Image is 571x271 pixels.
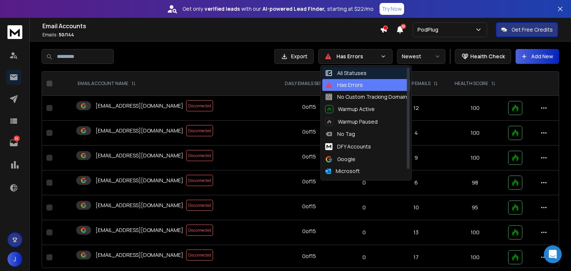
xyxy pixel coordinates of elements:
div: DFY Accounts [325,142,371,151]
p: 0 [346,229,382,236]
p: 34 [14,135,20,141]
p: Health Check [470,53,505,60]
td: 100 [446,121,504,146]
div: 0 of 15 [302,228,316,235]
span: Disconnected [186,175,213,186]
p: Try Now [382,5,402,13]
td: 98 [446,170,504,195]
td: 12 [386,96,446,121]
span: Disconnected [186,100,213,111]
p: Get Free Credits [512,26,553,33]
p: WARMUP EMAILS [394,81,430,86]
button: Try Now [380,3,404,15]
p: [EMAIL_ADDRESS][DOMAIN_NAME] [96,251,183,259]
span: Disconnected [186,249,213,261]
p: 0 [346,179,382,186]
strong: verified leads [204,5,240,13]
td: 100 [446,220,504,245]
button: Newest [397,49,445,64]
p: [EMAIL_ADDRESS][DOMAIN_NAME] [96,152,183,159]
p: DAILY EMAILS SENT [285,81,326,86]
td: 4 [386,121,446,146]
div: 0 of 15 [302,103,316,111]
div: Open Intercom Messenger [544,245,562,263]
p: 0 [346,254,382,261]
div: Microsoft [325,167,360,175]
button: Add New [516,49,559,64]
td: 13 [386,220,446,245]
p: Get only with our starting at $22/mo [183,5,374,13]
div: 0 of 15 [302,153,316,160]
div: EMAIL ACCOUNT NAME [78,81,136,86]
div: Warmup Active [325,105,375,113]
div: Warmup Paused [325,118,378,126]
p: HEALTH SCORE [455,81,488,86]
div: 0 of 15 [302,252,316,260]
p: [EMAIL_ADDRESS][DOMAIN_NAME] [96,127,183,134]
p: [EMAIL_ADDRESS][DOMAIN_NAME] [96,226,183,234]
div: 0 of 15 [302,203,316,210]
p: Has Errors [336,53,377,60]
h1: Email Accounts [42,22,380,30]
p: [EMAIL_ADDRESS][DOMAIN_NAME] [96,102,183,110]
strong: AI-powered Lead Finder, [262,5,326,13]
div: No Custom Tracking Domain [325,93,407,101]
p: [EMAIL_ADDRESS][DOMAIN_NAME] [96,177,183,184]
td: 100 [446,96,504,121]
td: 100 [446,146,504,170]
span: 50 / 144 [59,32,74,38]
span: 50 [401,24,406,29]
p: PodPlug [417,26,441,33]
button: Health Check [455,49,511,64]
div: 0 of 15 [302,128,316,135]
div: Google [325,156,355,163]
td: 95 [446,195,504,220]
span: Disconnected [186,150,213,161]
button: J [7,252,22,267]
p: Emails : [42,32,380,38]
button: Export [274,49,314,64]
p: 0 [346,204,382,211]
td: 100 [446,245,504,270]
img: logo [7,25,22,39]
span: Disconnected [186,125,213,136]
div: 0 of 15 [302,178,316,185]
td: 17 [386,245,446,270]
td: 9 [386,146,446,170]
span: Disconnected [186,225,213,236]
div: All Statuses [325,69,367,77]
p: [EMAIL_ADDRESS][DOMAIN_NAME] [96,202,183,209]
div: No Tag [325,130,355,138]
td: 6 [386,170,446,195]
div: Has Errors [325,81,363,89]
td: 10 [386,195,446,220]
button: Get Free Credits [496,22,558,37]
a: 34 [6,135,21,150]
span: Disconnected [186,200,213,211]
